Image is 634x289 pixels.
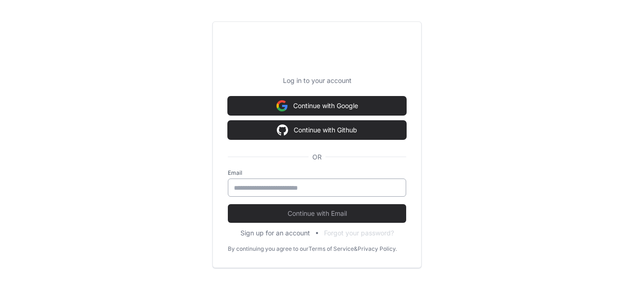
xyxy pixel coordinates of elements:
button: Continue with Email [228,204,406,223]
p: Log in to your account [228,76,406,85]
span: OR [309,152,325,162]
img: Sign in with google [276,96,288,115]
div: By continuing you agree to our [228,245,309,253]
a: Terms of Service [309,245,354,253]
span: Continue with Email [228,209,406,218]
button: Sign up for an account [240,228,310,238]
button: Forgot your password? [324,228,394,238]
button: Continue with Google [228,96,406,115]
label: Email [228,169,406,177]
div: & [354,245,358,253]
a: Privacy Policy. [358,245,397,253]
button: Continue with Github [228,121,406,139]
img: Sign in with google [277,121,288,139]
